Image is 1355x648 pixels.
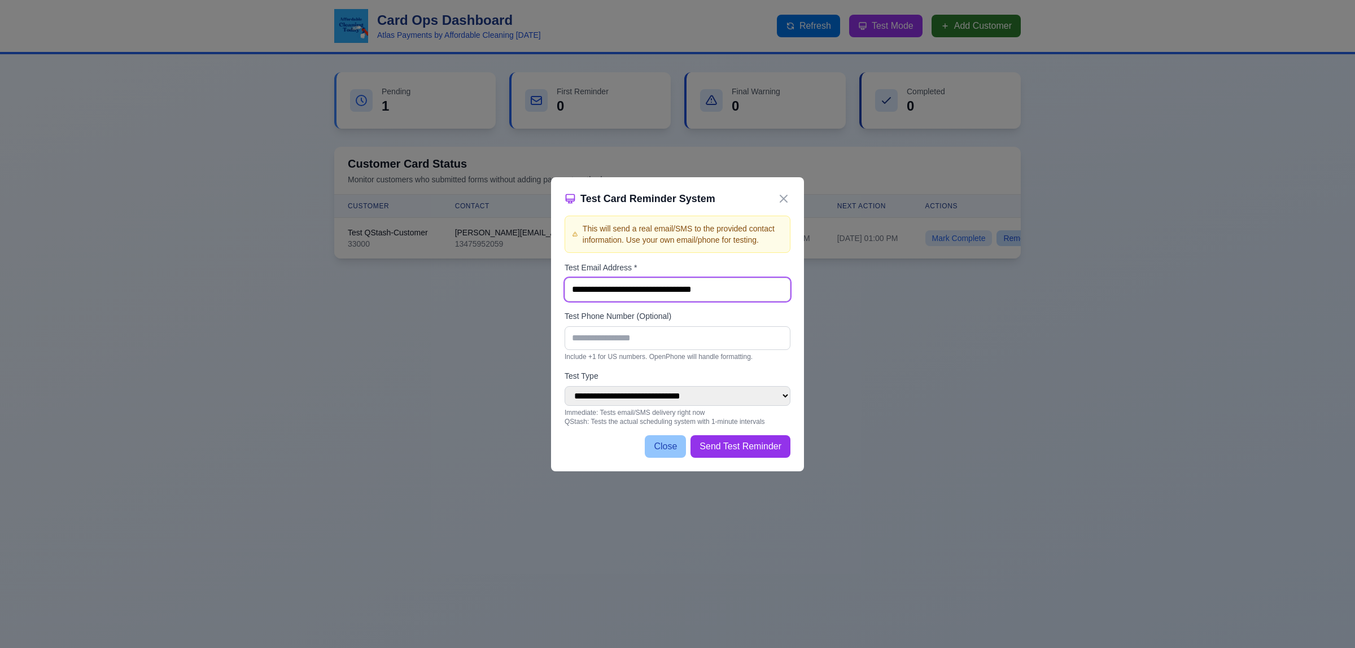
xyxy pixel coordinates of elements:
[645,435,686,458] button: Close
[565,408,790,426] p: Immediate: Tests email/SMS delivery right now QStash: Tests the actual scheduling system with 1-m...
[690,435,790,458] button: Send Test Reminder
[565,310,790,322] label: Test Phone Number (Optional)
[565,370,790,382] label: Test Type
[565,262,790,273] label: Test Email Address *
[565,352,790,361] p: Include +1 for US numbers. OpenPhone will handle formatting.
[565,191,715,207] h3: Test Card Reminder System
[583,223,783,246] span: This will send a real email/SMS to the provided contact information. Use your own email/phone for...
